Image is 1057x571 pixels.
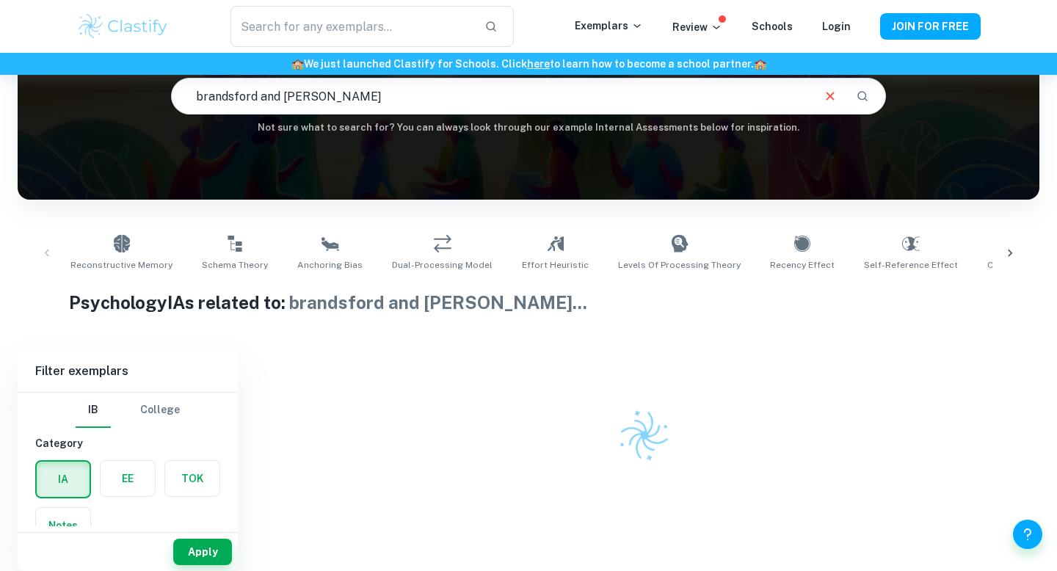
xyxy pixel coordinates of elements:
[18,351,238,392] h6: Filter exemplars
[392,258,493,272] span: Dual-Processing Model
[70,258,172,272] span: Reconstructive Memory
[37,462,90,497] button: IA
[1013,520,1042,549] button: Help and Feedback
[76,393,111,428] button: IB
[575,18,643,34] p: Exemplars
[850,84,875,109] button: Search
[880,13,981,40] button: JOIN FOR FREE
[289,292,587,313] span: brandsford and [PERSON_NAME] ...
[69,289,989,316] h1: Psychology IAs related to:
[173,539,232,565] button: Apply
[76,393,180,428] div: Filter type choice
[18,120,1039,135] h6: Not sure what to search for? You can always look through our example Internal Assessments below f...
[527,58,550,70] a: here
[3,56,1054,72] h6: We just launched Clastify for Schools. Click to learn how to become a school partner.
[172,76,810,117] input: E.g. cognitive development theories, abnormal psychology case studies, social psychology experime...
[672,19,722,35] p: Review
[822,21,851,32] a: Login
[101,461,155,496] button: EE
[35,435,220,451] h6: Category
[754,58,766,70] span: 🏫
[610,401,678,469] img: Clastify logo
[76,12,170,41] img: Clastify logo
[140,393,180,428] button: College
[202,258,268,272] span: Schema Theory
[864,258,958,272] span: Self-Reference Effect
[770,258,835,272] span: Recency Effect
[297,258,363,272] span: Anchoring Bias
[291,58,304,70] span: 🏫
[618,258,741,272] span: Levels of Processing Theory
[816,82,844,110] button: Clear
[522,258,589,272] span: Effort Heuristic
[230,6,473,47] input: Search for any exemplars...
[752,21,793,32] a: Schools
[165,461,219,496] button: TOK
[36,508,90,543] button: Notes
